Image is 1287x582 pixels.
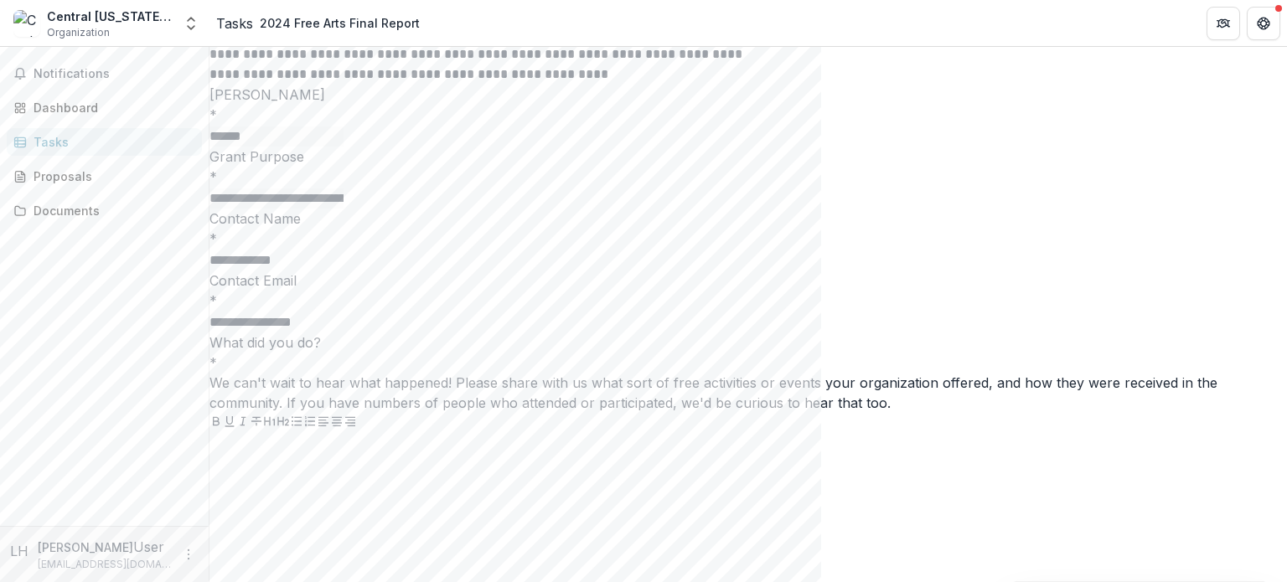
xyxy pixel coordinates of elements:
[263,413,277,433] button: Heading 1
[344,413,357,433] button: Align Right
[209,270,1287,291] p: Contact Email
[7,162,202,190] a: Proposals
[250,413,263,433] button: Strike
[216,13,253,33] a: Tasks
[1247,7,1280,40] button: Get Help
[179,7,203,40] button: Open entity switcher
[7,94,202,121] a: Dashboard
[330,413,344,433] button: Align Center
[209,413,223,433] button: Bold
[290,413,303,433] button: Bullet List
[209,147,1287,167] p: Grant Purpose
[13,10,40,37] img: Central Vermont Council on Aging
[260,14,420,32] div: 2024 Free Arts Final Report
[216,11,426,35] nav: breadcrumb
[223,413,236,433] button: Underline
[47,8,173,25] div: Central [US_STATE] Council on Aging
[133,537,164,557] p: User
[34,99,189,116] div: Dashboard
[38,557,172,572] p: [EMAIL_ADDRESS][DOMAIN_NAME]
[7,197,202,224] a: Documents
[38,538,133,556] p: [PERSON_NAME]
[34,202,189,219] div: Documents
[34,167,189,185] div: Proposals
[209,373,1287,413] div: We can't wait to hear what happened! Please share with us what sort of free activities or events ...
[209,209,1287,229] p: Contact Name
[34,133,189,151] div: Tasks
[1207,7,1240,40] button: Partners
[317,413,330,433] button: Align Left
[209,332,1287,353] p: What did you do?
[7,60,202,87] button: Notifications
[10,541,31,561] div: Leanne Hoppe
[236,413,250,433] button: Italicize
[47,25,110,40] span: Organization
[178,544,199,564] button: More
[7,128,202,156] a: Tasks
[34,67,195,81] span: Notifications
[209,85,1287,105] p: [PERSON_NAME]
[303,413,317,433] button: Ordered List
[277,413,290,433] button: Heading 2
